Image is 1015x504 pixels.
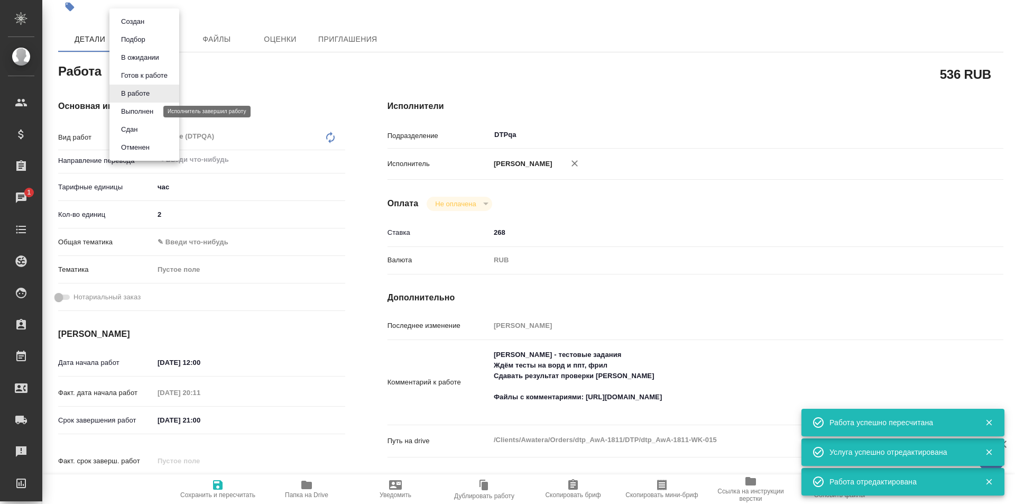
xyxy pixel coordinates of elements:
div: Услуга успешно отредактирована [829,447,969,457]
div: Работа успешно пересчитана [829,417,969,428]
button: Отменен [118,142,153,153]
button: В работе [118,88,153,99]
button: Создан [118,16,147,28]
button: Сдан [118,124,141,135]
button: Закрыть [978,418,1000,427]
button: Закрыть [978,447,1000,457]
div: Работа отредактирована [829,476,969,487]
button: Готов к работе [118,70,171,81]
button: Выполнен [118,106,156,117]
button: Закрыть [978,477,1000,487]
button: Подбор [118,34,149,45]
button: В ожидании [118,52,162,63]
